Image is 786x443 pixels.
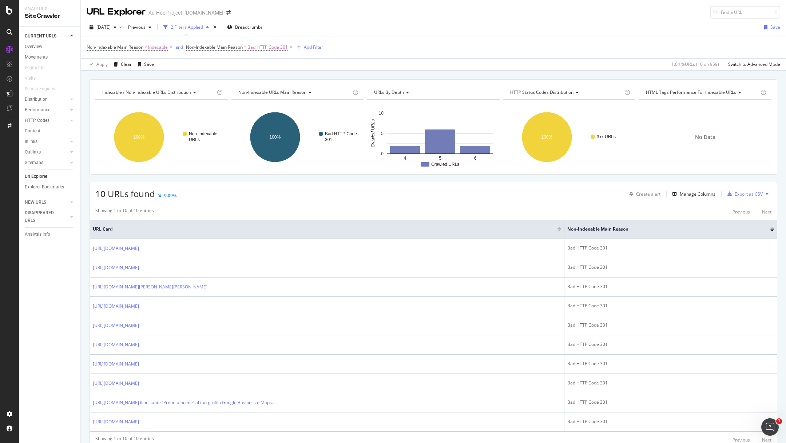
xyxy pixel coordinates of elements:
[101,87,215,98] h4: Indexable / Non-Indexable URLs Distribution
[25,209,61,224] div: DISAPPEARED URLS
[102,89,191,95] span: Indexable / Non-Indexable URLs distribution
[226,10,231,15] div: arrow-right-arrow-left
[567,283,774,290] div: Bad HTTP Code 301
[733,207,750,216] button: Previous
[25,96,48,103] div: Distribution
[325,137,332,142] text: 301
[25,75,36,82] div: Visits
[87,6,146,18] div: URL Explorer
[25,148,68,156] a: Outlinks
[735,191,763,197] div: Export as CSV
[644,87,759,98] h4: HTML Tags Performance for Indexable URLs
[247,42,288,52] span: Bad HTTP Code 301
[567,264,774,271] div: Bad HTTP Code 301
[761,21,780,33] button: Save
[119,23,125,29] span: vs
[503,105,636,169] div: A chart.
[509,87,623,98] h4: HTTP Status Codes Distribution
[25,173,47,180] div: Url Explorer
[567,418,774,425] div: Bad HTTP Code 301
[93,399,273,406] a: [URL][DOMAIN_NAME] il pulsante “Prenota online” al tuo profilo Google Business e Maps.
[96,61,108,67] div: Apply
[95,188,155,200] span: 10 URLs found
[680,191,715,197] div: Manage Columns
[175,44,183,50] div: and
[25,117,68,124] a: HTTP Codes
[25,183,64,191] div: Explorer Bookmarks
[567,360,774,367] div: Bad HTTP Code 301
[148,9,223,16] div: Ad-Hoc Project: [DOMAIN_NAME]
[25,85,55,93] div: Search Engines
[25,148,41,156] div: Outlinks
[25,85,62,93] a: Search Engines
[95,207,154,216] div: Showing 1 to 10 of 10 entries
[670,189,715,198] button: Manage Columns
[567,322,774,328] div: Bad HTTP Code 301
[93,380,139,387] a: [URL][DOMAIN_NAME]
[269,135,281,140] text: 100%
[439,156,441,161] text: 5
[25,75,43,82] a: Visits
[93,341,139,348] a: [URL][DOMAIN_NAME]
[510,89,573,95] span: HTTP Status Codes Distribution
[25,199,46,206] div: NEW URLS
[25,183,75,191] a: Explorer Bookmarks
[325,131,357,136] text: Bad HTTP Code
[125,21,154,33] button: Previous
[93,226,556,232] span: URL Card
[725,59,780,70] button: Switch to Advanced Mode
[93,418,139,426] a: [URL][DOMAIN_NAME]
[567,399,774,406] div: Bad HTTP Code 301
[626,188,660,200] button: Create alert
[160,21,212,33] button: 2 Filters Applied
[728,61,780,67] div: Switch to Advanced Mode
[25,43,42,51] div: Overview
[144,44,147,50] span: ≠
[25,159,68,167] a: Sitemaps
[25,106,68,114] a: Performance
[25,12,75,20] div: SiteCrawler
[636,191,660,197] div: Create alert
[93,360,139,368] a: [URL][DOMAIN_NAME]
[25,43,75,51] a: Overview
[776,418,782,424] span: 1
[25,64,52,72] a: Segments
[189,137,200,142] text: URLs
[121,61,132,67] div: Clear
[25,159,43,167] div: Sitemaps
[95,105,228,169] svg: A chart.
[25,32,68,40] a: CURRENT URLS
[25,53,75,61] a: Movements
[87,21,119,33] button: [DATE]
[567,380,774,386] div: Bad HTTP Code 301
[93,264,139,271] a: [URL][DOMAIN_NAME]
[189,131,217,136] text: Non-Indexable
[404,156,406,161] text: 4
[25,138,68,145] a: Inlinks
[541,135,552,140] text: 100%
[25,6,75,12] div: Analytics
[725,188,763,200] button: Export as CSV
[175,44,183,51] button: and
[96,24,111,30] span: 2025 Oct. 1st
[135,59,154,70] button: Save
[163,192,176,199] div: -9.09%
[25,173,75,180] a: Url Explorer
[224,21,266,33] button: Breadcrumbs
[25,53,48,61] div: Movements
[186,44,243,50] span: Non-Indexable Main Reason
[25,138,37,145] div: Inlinks
[25,96,68,103] a: Distribution
[93,303,139,310] a: [URL][DOMAIN_NAME]
[125,24,146,30] span: Previous
[25,127,40,135] div: Content
[87,44,143,50] span: Non-Indexable Main Reason
[235,24,263,30] span: Breadcrumbs
[367,105,500,169] div: A chart.
[770,24,780,30] div: Save
[93,283,207,291] a: [URL][DOMAIN_NAME][PERSON_NAME][PERSON_NAME]
[231,105,364,169] svg: A chart.
[93,322,139,329] a: [URL][DOMAIN_NAME]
